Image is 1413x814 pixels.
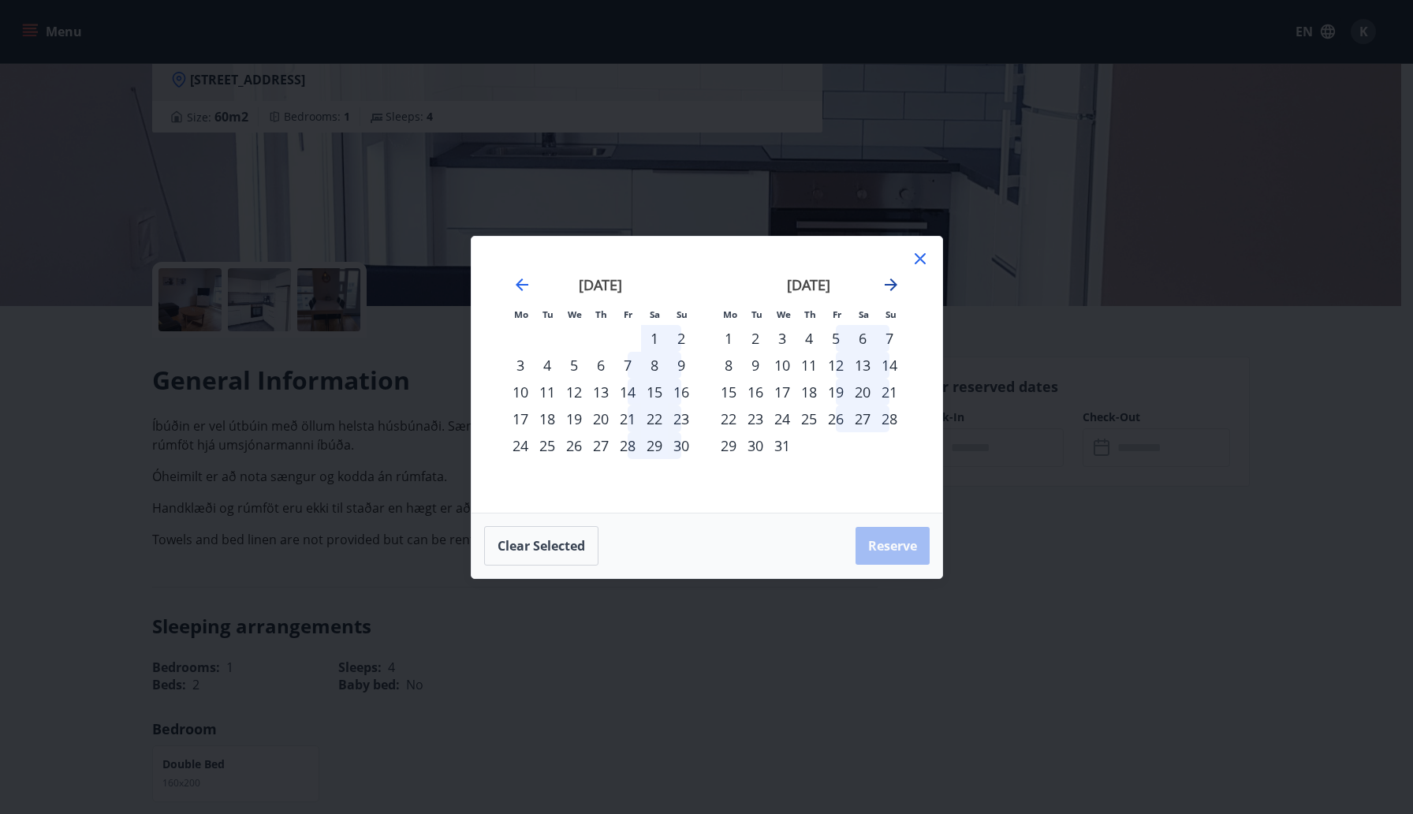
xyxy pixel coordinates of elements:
td: Choose Saturday, December 6, 2025 as your check-in date. It’s available. [849,325,876,352]
div: 17 [769,379,796,405]
strong: [DATE] [579,275,622,294]
td: Choose Saturday, December 27, 2025 as your check-in date. It’s available. [849,405,876,432]
td: Choose Friday, November 7, 2025 as your check-in date. It’s available. [614,352,641,379]
div: 1 [641,325,668,352]
div: 26 [561,432,587,459]
div: 12 [822,352,849,379]
div: 8 [641,352,668,379]
td: Choose Monday, November 3, 2025 as your check-in date. It’s available. [507,352,534,379]
small: Fr [833,308,841,320]
td: Choose Monday, December 29, 2025 as your check-in date. It’s available. [715,432,742,459]
small: Fr [624,308,632,320]
div: 9 [668,352,695,379]
td: Choose Tuesday, December 16, 2025 as your check-in date. It’s available. [742,379,769,405]
td: Choose Thursday, December 11, 2025 as your check-in date. It’s available. [796,352,822,379]
td: Choose Thursday, November 6, 2025 as your check-in date. It’s available. [587,352,614,379]
td: Choose Friday, December 26, 2025 as your check-in date. It’s available. [822,405,849,432]
div: 19 [561,405,587,432]
td: Choose Sunday, November 30, 2025 as your check-in date. It’s available. [668,432,695,459]
div: 24 [507,432,534,459]
div: 5 [561,352,587,379]
div: 17 [507,405,534,432]
div: 29 [715,432,742,459]
div: 8 [715,352,742,379]
div: 25 [796,405,822,432]
td: Choose Wednesday, December 24, 2025 as your check-in date. It’s available. [769,405,796,432]
td: Choose Tuesday, November 11, 2025 as your check-in date. It’s available. [534,379,561,405]
td: Choose Thursday, November 13, 2025 as your check-in date. It’s available. [587,379,614,405]
td: Choose Sunday, December 28, 2025 as your check-in date. It’s available. [876,405,903,432]
div: 20 [849,379,876,405]
td: Choose Monday, November 10, 2025 as your check-in date. It’s available. [507,379,534,405]
div: 23 [742,405,769,432]
td: Choose Monday, December 15, 2025 as your check-in date. It’s available. [715,379,742,405]
div: 2 [742,325,769,352]
div: 10 [769,352,796,379]
div: 13 [587,379,614,405]
small: Mo [514,308,528,320]
small: We [777,308,791,320]
div: 12 [561,379,587,405]
div: 27 [587,432,614,459]
div: 13 [849,352,876,379]
div: 28 [614,432,641,459]
div: Move forward to switch to the next month. [882,275,900,294]
div: 22 [641,405,668,432]
div: 30 [742,432,769,459]
div: 6 [849,325,876,352]
div: 21 [614,405,641,432]
div: 15 [641,379,668,405]
td: Choose Monday, November 17, 2025 as your check-in date. It’s available. [507,405,534,432]
div: 1 [715,325,742,352]
div: 7 [614,352,641,379]
td: Choose Wednesday, December 31, 2025 as your check-in date. It’s available. [769,432,796,459]
td: Choose Wednesday, November 26, 2025 as your check-in date. It’s available. [561,432,587,459]
div: 14 [614,379,641,405]
td: Choose Thursday, December 18, 2025 as your check-in date. It’s available. [796,379,822,405]
td: Choose Wednesday, November 5, 2025 as your check-in date. It’s available. [561,352,587,379]
div: 18 [534,405,561,432]
small: We [568,308,582,320]
div: 23 [668,405,695,432]
div: 27 [849,405,876,432]
button: Clear selected [484,526,598,566]
td: Choose Sunday, November 16, 2025 as your check-in date. It’s available. [668,379,695,405]
td: Choose Tuesday, December 23, 2025 as your check-in date. It’s available. [742,405,769,432]
div: 25 [534,432,561,459]
div: 11 [796,352,822,379]
div: 3 [507,352,534,379]
div: 15 [715,379,742,405]
td: Choose Thursday, November 20, 2025 as your check-in date. It’s available. [587,405,614,432]
td: Choose Tuesday, December 30, 2025 as your check-in date. It’s available. [742,432,769,459]
td: Choose Thursday, December 25, 2025 as your check-in date. It’s available. [796,405,822,432]
div: 31 [769,432,796,459]
td: Choose Wednesday, December 10, 2025 as your check-in date. It’s available. [769,352,796,379]
div: 7 [876,325,903,352]
td: Choose Thursday, November 27, 2025 as your check-in date. It’s available. [587,432,614,459]
div: 30 [668,432,695,459]
td: Choose Friday, November 28, 2025 as your check-in date. It’s available. [614,432,641,459]
small: Sa [859,308,869,320]
td: Choose Thursday, December 4, 2025 as your check-in date. It’s available. [796,325,822,352]
td: Choose Saturday, November 22, 2025 as your check-in date. It’s available. [641,405,668,432]
td: Choose Saturday, November 15, 2025 as your check-in date. It’s available. [641,379,668,405]
div: 29 [641,432,668,459]
td: Choose Monday, December 1, 2025 as your check-in date. It’s available. [715,325,742,352]
div: 3 [769,325,796,352]
div: 24 [769,405,796,432]
td: Choose Sunday, December 7, 2025 as your check-in date. It’s available. [876,325,903,352]
div: 26 [822,405,849,432]
td: Choose Friday, December 5, 2025 as your check-in date. It’s available. [822,325,849,352]
td: Choose Wednesday, November 12, 2025 as your check-in date. It’s available. [561,379,587,405]
td: Choose Tuesday, December 2, 2025 as your check-in date. It’s available. [742,325,769,352]
td: Choose Friday, December 19, 2025 as your check-in date. It’s available. [822,379,849,405]
div: 16 [668,379,695,405]
div: 2 [668,325,695,352]
div: 18 [796,379,822,405]
td: Choose Saturday, December 13, 2025 as your check-in date. It’s available. [849,352,876,379]
small: Su [677,308,688,320]
td: Choose Monday, December 8, 2025 as your check-in date. It’s available. [715,352,742,379]
div: 4 [796,325,822,352]
div: Calendar [490,256,923,494]
div: 11 [534,379,561,405]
